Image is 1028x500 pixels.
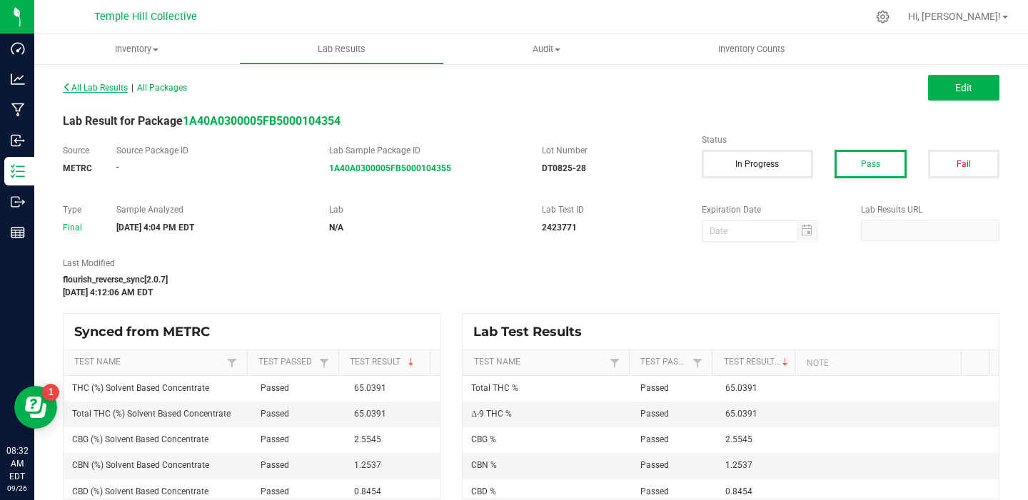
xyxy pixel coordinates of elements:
[542,223,577,233] strong: 2423771
[72,434,208,444] span: CBG (%) Solvent Based Concentrate
[354,409,386,419] span: 65.0391
[702,133,999,146] label: Status
[725,434,752,444] span: 2.5545
[725,409,757,419] span: 65.0391
[955,82,972,93] span: Edit
[689,354,706,372] a: Filter
[329,203,520,216] label: Lab
[354,434,381,444] span: 2.5545
[874,10,892,24] div: Manage settings
[11,164,25,178] inline-svg: Inventory
[72,486,208,496] span: CBD (%) Solvent Based Concentrate
[63,144,95,157] label: Source
[640,383,669,393] span: Passed
[354,383,386,393] span: 65.0391
[74,357,223,368] a: Test NameSortable
[640,434,669,444] span: Passed
[350,357,425,368] a: Test ResultSortable
[298,43,385,56] span: Lab Results
[11,195,25,209] inline-svg: Outbound
[316,354,333,372] a: Filter
[72,460,209,470] span: CBN (%) Solvent Based Concentrate
[6,483,28,494] p: 09/26
[795,350,961,376] th: Note
[354,460,381,470] span: 1.2537
[63,203,95,216] label: Type
[928,150,999,178] button: Fail
[542,163,586,173] strong: DT0825-28
[137,83,187,93] span: All Packages
[445,43,648,56] span: Audit
[261,383,289,393] span: Passed
[116,144,308,157] label: Source Package ID
[471,409,512,419] span: Δ-9 THC %
[63,257,680,270] label: Last Modified
[471,486,496,496] span: CBD %
[63,114,341,128] span: Lab Result for Package
[261,409,289,419] span: Passed
[11,225,25,240] inline-svg: Reports
[116,223,194,233] strong: [DATE] 4:04 PM EDT
[471,383,518,393] span: Total THC %
[63,83,128,93] span: All Lab Results
[72,409,231,419] span: Total THC (%) Solvent Based Concentrate
[780,357,791,368] span: Sortable
[63,163,92,173] strong: METRC
[725,383,757,393] span: 65.0391
[183,114,341,128] a: 1A40A0300005FB5000104354
[258,357,316,368] a: Test PassedSortable
[34,34,239,64] a: Inventory
[261,486,289,496] span: Passed
[606,354,623,372] a: Filter
[542,203,680,216] label: Lab Test ID
[474,357,606,368] a: Test NameSortable
[42,384,59,401] iframe: Resource center unread badge
[63,275,168,285] strong: flourish_reverse_sync[2.0.7]
[702,203,840,216] label: Expiration Date
[640,357,689,368] a: Test PassedSortable
[542,144,680,157] label: Lot Number
[261,434,289,444] span: Passed
[354,486,381,496] span: 0.8454
[471,434,496,444] span: CBG %
[725,460,752,470] span: 1.2537
[444,34,649,64] a: Audit
[640,460,669,470] span: Passed
[471,460,497,470] span: CBN %
[261,460,289,470] span: Passed
[34,43,239,56] span: Inventory
[699,43,805,56] span: Inventory Counts
[725,486,752,496] span: 0.8454
[861,203,999,216] label: Lab Results URL
[131,83,133,93] span: |
[473,324,593,340] span: Lab Test Results
[223,354,241,372] a: Filter
[116,162,119,172] span: -
[640,486,669,496] span: Passed
[11,133,25,148] inline-svg: Inbound
[63,287,153,297] strong: [DATE] 4:12:06 AM EDT
[640,409,669,419] span: Passed
[14,386,57,429] iframe: Resource center
[649,34,854,64] a: Inventory Counts
[6,444,28,483] p: 08:32 AM EDT
[11,103,25,117] inline-svg: Manufacturing
[74,324,221,340] span: Synced from METRC
[116,203,308,216] label: Sample Analyzed
[908,11,1001,22] span: Hi, [PERSON_NAME]!
[11,41,25,56] inline-svg: Dashboard
[724,357,790,368] a: Test ResultSortable
[329,163,451,173] a: 1A40A0300005FB5000104355
[239,34,444,64] a: Lab Results
[329,223,343,233] strong: N/A
[94,11,197,23] span: Temple Hill Collective
[835,150,906,178] button: Pass
[928,75,999,101] button: Edit
[405,357,417,368] span: Sortable
[329,144,520,157] label: Lab Sample Package ID
[11,72,25,86] inline-svg: Analytics
[72,383,209,393] span: THC (%) Solvent Based Concentrate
